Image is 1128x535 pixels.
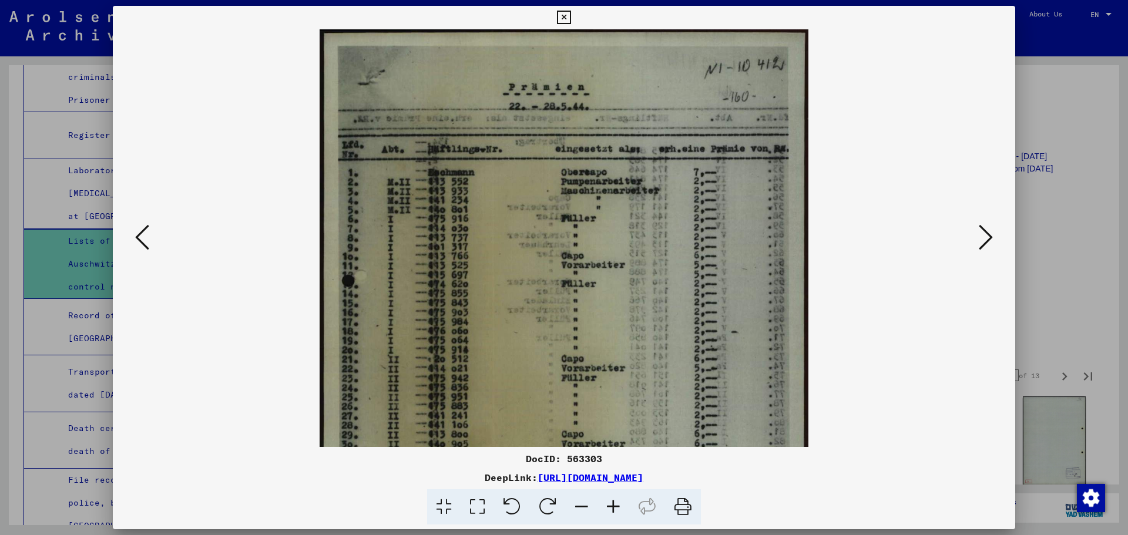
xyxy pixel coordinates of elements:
div: DocID: 563303 [113,452,1015,466]
a: [URL][DOMAIN_NAME] [538,472,643,483]
div: DeepLink: [113,470,1015,484]
div: Change consent [1076,483,1104,512]
img: Change consent [1077,484,1105,512]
